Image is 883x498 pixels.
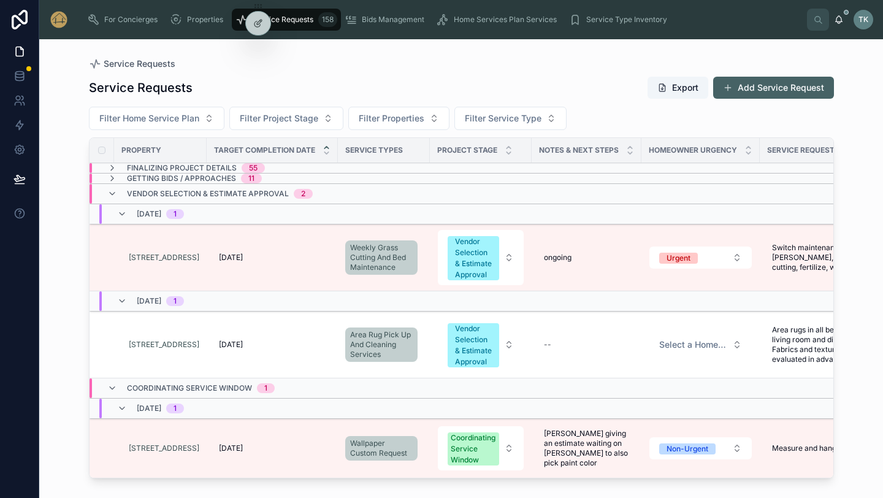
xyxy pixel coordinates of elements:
span: [DATE] [137,404,161,413]
div: 1 [174,209,177,219]
div: 55 [249,163,258,173]
a: Wallpaper Custom Request [345,436,418,461]
span: Select a Homeowner Urgency [659,339,727,351]
a: ongoing [539,248,634,267]
div: 1 [174,296,177,306]
button: Select Button [438,317,524,372]
div: -- [544,340,551,350]
div: 1 [174,404,177,413]
button: Select Button [649,437,752,459]
span: Homeowner Urgency [649,145,737,155]
button: Select Button [454,107,567,130]
span: [PERSON_NAME] giving an estimate waiting on [PERSON_NAME] to also pick paint color [544,429,629,468]
button: Export [648,77,708,99]
div: Vendor Selection & Estimate Approval [455,236,492,280]
span: Service Request Details [767,145,867,155]
span: Target Completion Date [214,145,315,155]
div: Urgent [667,253,690,264]
button: Select Button [649,334,752,356]
span: Filter Home Service Plan [99,112,199,124]
a: Service Requests [89,58,175,70]
span: Service Type Inventory [586,15,667,25]
a: Select Button [437,316,524,373]
div: Vendor Selection & Estimate Approval [455,323,492,367]
a: [DATE] [214,335,331,354]
a: [STREET_ADDRESS] [129,253,199,262]
a: Measure and hang wallpaper [767,439,882,458]
div: Non-Urgent [667,443,708,454]
a: Bids Management [341,9,433,31]
span: [DATE] [137,296,161,306]
a: Wallpaper Custom Request [345,434,422,463]
div: scrollable content [78,6,807,33]
span: Service Requests [253,15,313,25]
span: Filter Service Type [465,112,541,124]
a: Select Button [649,437,752,460]
span: Filter Properties [359,112,424,124]
a: Area Rug Pick Up And Cleaning Services [345,325,422,364]
a: Select Button [437,229,524,286]
img: App logo [49,10,69,29]
a: [DATE] [214,439,331,458]
span: Notes & Next Steps [539,145,619,155]
div: 1 [264,383,267,393]
span: TK [858,15,868,25]
div: 158 [318,12,337,27]
span: Finalizing Project Details [127,163,237,173]
a: Select Button [437,426,524,471]
span: Filter Project Stage [240,112,318,124]
span: [DATE] [219,253,243,262]
span: [DATE] [137,209,161,219]
a: [DATE] [214,248,331,267]
span: Property [121,145,161,155]
div: Coordinating Service Window [451,432,495,465]
span: Home Services Plan Services [454,15,557,25]
span: Bids Management [362,15,424,25]
a: For Concierges [83,9,166,31]
button: Select Button [649,247,752,269]
span: Area rugs in all bedrooms, living room and dining room. Fabrics and texture need to be evaluated ... [772,325,877,364]
span: Properties [187,15,223,25]
a: [STREET_ADDRESS] [129,443,199,453]
a: [STREET_ADDRESS] [129,340,199,350]
span: Getting Bids / Approaches [127,174,236,183]
span: Switch maintenance to [PERSON_NAME], weekly cutting, fertilize, weed [772,243,877,272]
span: ongoing [544,253,571,262]
span: [DATE] [219,340,243,350]
a: Switch maintenance to [PERSON_NAME], weekly cutting, fertilize, weed [767,238,882,277]
span: Coordinating Service Window [127,383,252,393]
button: Select Button [438,426,524,470]
a: Home Services Plan Services [433,9,565,31]
a: Properties [166,9,232,31]
button: Add Service Request [713,77,834,99]
span: Service Requests [104,58,175,70]
a: Service Requests158 [232,9,341,31]
span: Vendor Selection & Estimate Approval [127,189,289,199]
span: Weekly Grass Cutting And Bed Maintenance [350,243,413,272]
span: Area Rug Pick Up And Cleaning Services [350,330,413,359]
a: Select Button [649,333,752,356]
a: Weekly Grass Cutting And Bed Maintenance [345,240,418,275]
button: Select Button [229,107,343,130]
a: Weekly Grass Cutting And Bed Maintenance [345,238,422,277]
button: Select Button [438,230,524,285]
button: Select Button [89,107,224,130]
a: Area Rug Pick Up And Cleaning Services [345,328,418,362]
span: Service Types [345,145,403,155]
span: Project Stage [437,145,497,155]
a: Service Type Inventory [565,9,676,31]
div: 11 [248,174,254,183]
span: [DATE] [219,443,243,453]
a: Area rugs in all bedrooms, living room and dining room. Fabrics and texture need to be evaluated ... [767,320,882,369]
h1: Service Requests [89,79,193,96]
div: 2 [301,189,305,199]
span: Measure and hang wallpaper [772,443,873,453]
